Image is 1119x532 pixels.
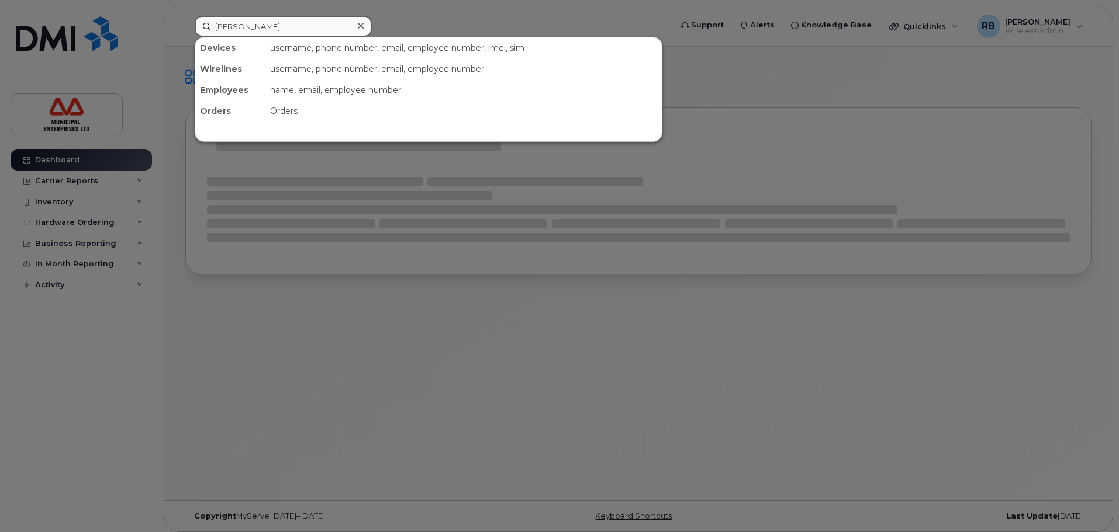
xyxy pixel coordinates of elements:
div: name, email, employee number [265,79,662,100]
div: Employees [195,79,265,100]
div: Orders [265,100,662,121]
div: username, phone number, email, employee number [265,58,662,79]
div: Orders [195,100,265,121]
div: username, phone number, email, employee number, imei, sim [265,37,662,58]
div: Wirelines [195,58,265,79]
div: Devices [195,37,265,58]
